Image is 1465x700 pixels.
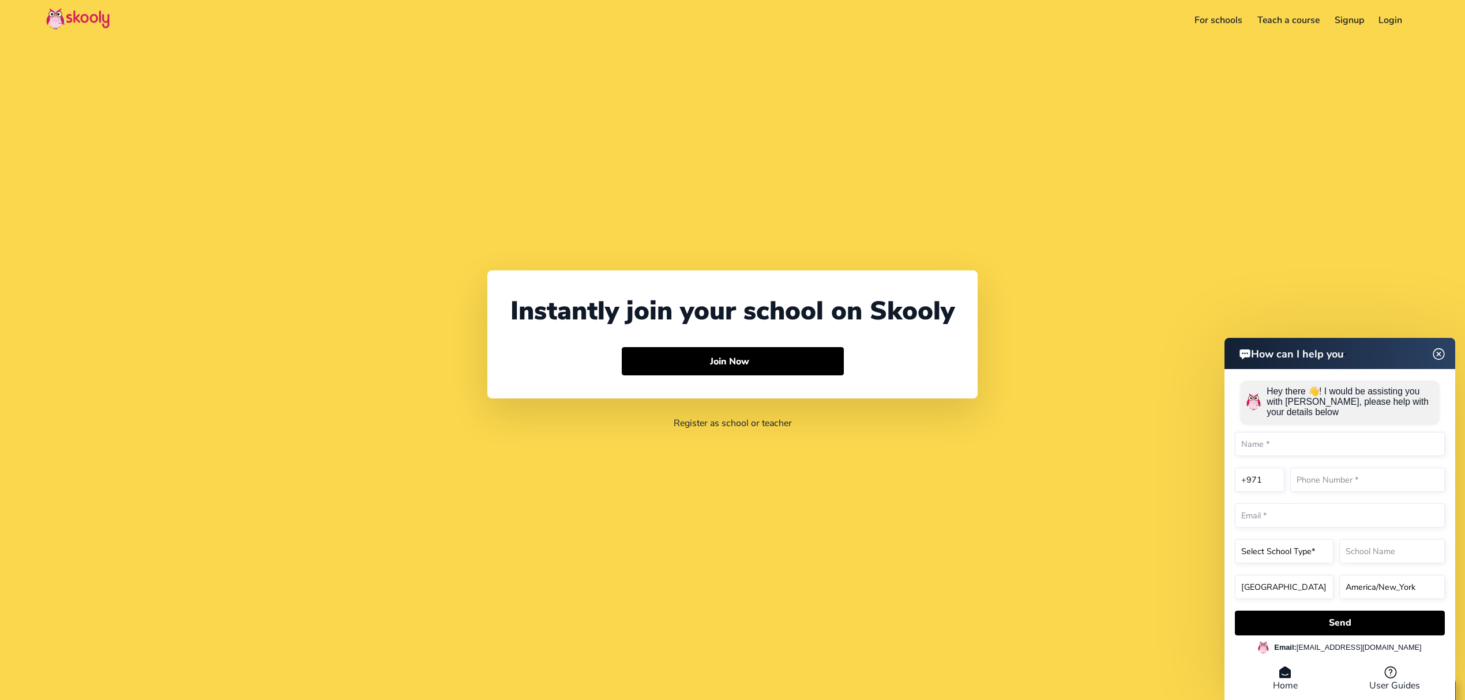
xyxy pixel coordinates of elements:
a: Register as school or teacher [674,417,792,430]
div: Instantly join your school on Skooly [510,293,955,329]
a: Login [1371,11,1410,29]
img: Skooly [46,7,110,30]
button: Join Now [622,347,844,376]
a: Signup [1327,11,1372,29]
a: Teach a course [1250,11,1327,29]
a: For schools [1188,11,1250,29]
